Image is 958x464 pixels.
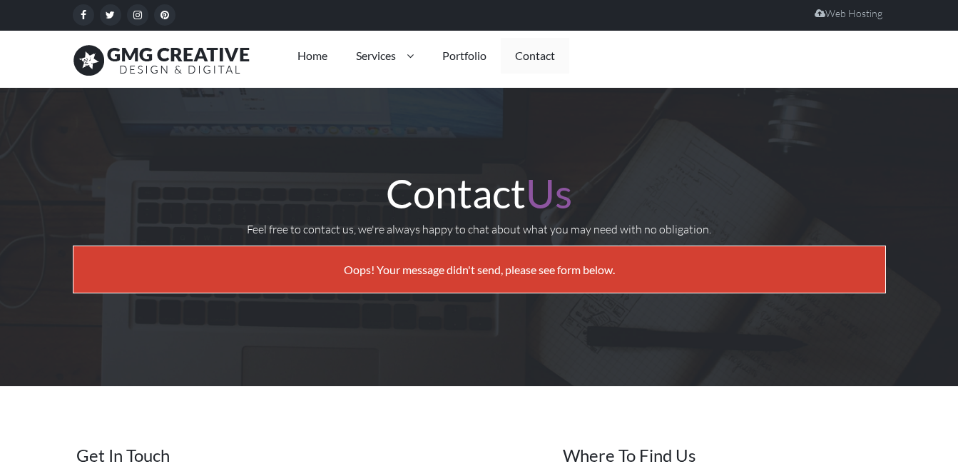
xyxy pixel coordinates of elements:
span: Where To Find Us [563,447,695,464]
a: Web Hosting [815,7,882,19]
p: Oops! Your message didn't send, please see form below. [73,246,886,293]
span: Us [526,169,572,217]
a: Home [283,38,342,74]
h1: Contact [73,173,886,213]
a: Services [342,38,428,74]
p: Feel free to contact us, we're always happy to chat about what you may need with no obligation. [73,221,886,238]
a: Contact [501,38,569,74]
img: Give Me Gimmicks logo [73,38,251,81]
a: Portfolio [428,38,501,74]
span: Get In Touch [76,447,170,464]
